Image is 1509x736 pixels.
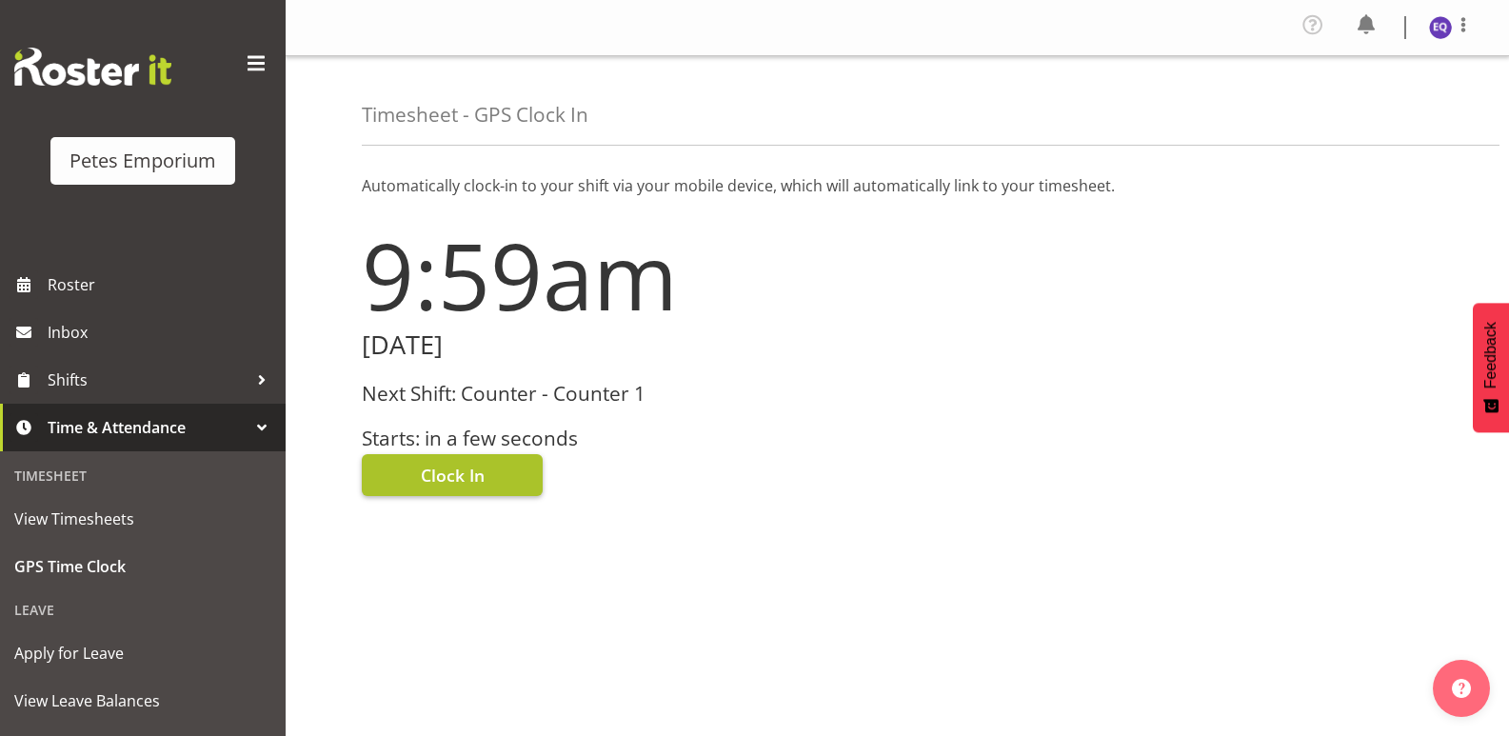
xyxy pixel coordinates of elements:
h1: 9:59am [362,224,886,327]
span: Roster [48,270,276,299]
button: Feedback - Show survey [1473,303,1509,432]
span: Shifts [48,366,248,394]
div: Timesheet [5,456,281,495]
img: Rosterit website logo [14,48,171,86]
span: Time & Attendance [48,413,248,442]
span: Feedback [1482,322,1499,388]
span: GPS Time Clock [14,552,271,581]
p: Automatically clock-in to your shift via your mobile device, which will automatically link to you... [362,174,1433,197]
span: View Leave Balances [14,686,271,715]
div: Leave [5,590,281,629]
div: Petes Emporium [69,147,216,175]
span: Inbox [48,318,276,347]
a: View Leave Balances [5,677,281,725]
a: Apply for Leave [5,629,281,677]
img: esperanza-querido10799.jpg [1429,16,1452,39]
button: Clock In [362,454,543,496]
a: GPS Time Clock [5,543,281,590]
h3: Next Shift: Counter - Counter 1 [362,383,886,405]
img: help-xxl-2.png [1452,679,1471,698]
span: View Timesheets [14,505,271,533]
a: View Timesheets [5,495,281,543]
span: Clock In [421,463,485,487]
h4: Timesheet - GPS Clock In [362,104,588,126]
span: Apply for Leave [14,639,271,667]
h2: [DATE] [362,330,886,360]
h3: Starts: in a few seconds [362,428,886,449]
